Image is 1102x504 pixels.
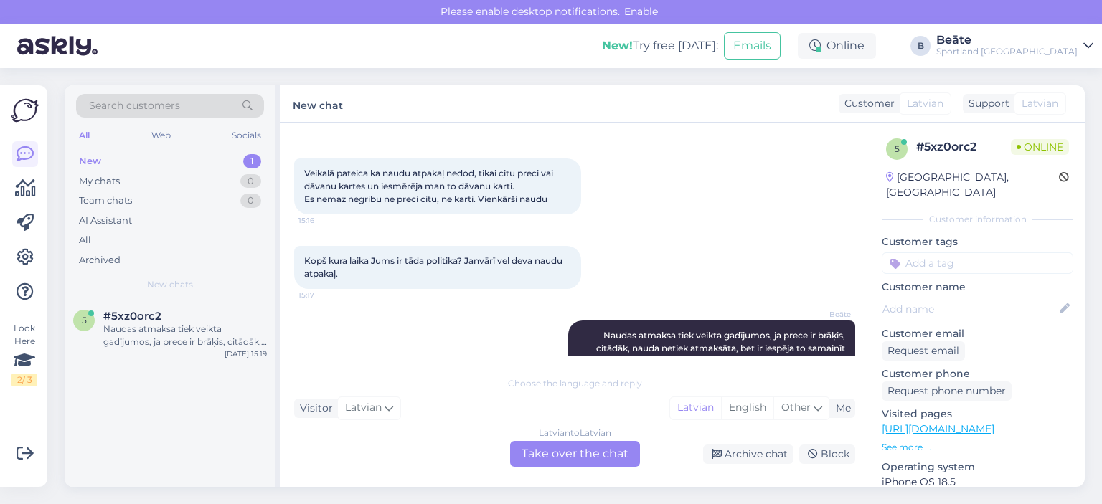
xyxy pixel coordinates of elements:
div: 0 [240,194,261,208]
p: Customer name [882,280,1073,295]
span: Online [1011,139,1069,155]
div: English [721,397,773,419]
div: Visitor [294,401,333,416]
div: Beāte [936,34,1078,46]
div: My chats [79,174,120,189]
span: Veikalā pateica ka naudu atpakaļ nedod, tikai citu preci vai dāvanu kartes un iesmērēja man to dā... [304,168,555,204]
span: Other [781,401,811,414]
a: BeāteSportland [GEOGRAPHIC_DATA] [936,34,1093,57]
div: # 5xz0orc2 [916,138,1011,156]
div: 2 / 3 [11,374,37,386]
label: New chat [293,94,343,113]
a: [URL][DOMAIN_NAME] [882,422,994,435]
p: iPhone OS 18.5 [882,475,1073,490]
div: Customer information [882,213,1073,226]
div: All [79,233,91,247]
div: Naudas atmaksa tiek veikta gadījumos, ja prece ir brāķis, citādāk, nauda netiek atmaksāta, bet ir... [103,323,267,348]
div: Request email [882,341,965,361]
div: Web [149,126,174,145]
div: 0 [240,174,261,189]
div: New [79,154,101,168]
div: Take over the chat [510,441,640,467]
div: All [76,126,93,145]
div: [GEOGRAPHIC_DATA], [GEOGRAPHIC_DATA] [886,170,1059,200]
img: Askly Logo [11,97,39,124]
div: Sportland [GEOGRAPHIC_DATA] [936,46,1078,57]
div: B [910,36,931,56]
div: Archived [79,253,121,267]
span: Latvian [907,96,943,111]
div: AI Assistant [79,214,132,228]
div: Latvian to Latvian [539,427,611,439]
div: 1 [243,154,261,168]
p: See more ... [882,441,1073,454]
div: Customer [839,96,895,111]
span: 5 [82,315,87,325]
span: Naudas atmaksa tiek veikta gadījumos, ja prece ir brāķis, citādāk, nauda netiek atmaksāta, bet ir... [596,330,847,366]
div: Archive chat [703,444,793,464]
div: Latvian [670,397,721,419]
p: Operating system [882,460,1073,475]
span: Beāte [797,309,851,320]
div: [DATE] 15:19 [225,348,267,359]
span: New chats [147,278,193,291]
input: Add a tag [882,252,1073,274]
div: Socials [229,126,264,145]
span: Enable [620,5,662,18]
span: #5xz0orc2 [103,310,161,323]
button: Emails [724,32,781,60]
input: Add name [882,301,1057,317]
span: 15:16 [298,215,352,226]
span: 15:17 [298,290,352,300]
p: Customer tags [882,234,1073,249]
p: Customer email [882,326,1073,341]
p: Visited pages [882,406,1073,422]
span: 5 [895,143,900,154]
span: Kopš kura laika Jums ir tāda politika? Janvārī vel deva naudu atpakaļ. [304,255,565,279]
span: Latvian [1022,96,1058,111]
b: New! [602,39,633,52]
div: Choose the language and reply [294,377,855,390]
div: Support [963,96,1009,111]
div: Block [799,444,855,464]
div: Try free [DATE]: [602,37,718,54]
span: Search customers [89,98,180,113]
div: Online [798,33,876,59]
div: Request phone number [882,381,1012,401]
div: Team chats [79,194,132,208]
span: Latvian [345,400,382,416]
div: Look Here [11,322,37,386]
p: Customer phone [882,366,1073,381]
div: Me [830,401,851,416]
